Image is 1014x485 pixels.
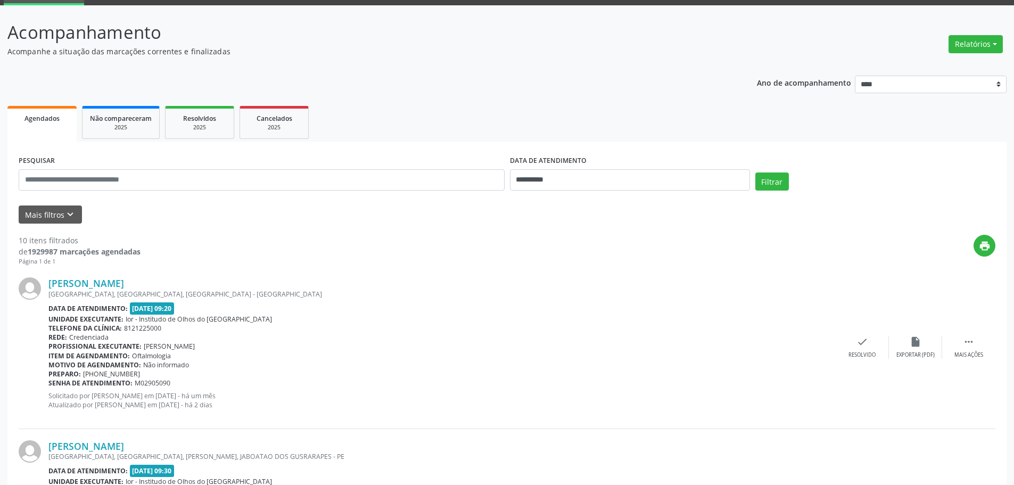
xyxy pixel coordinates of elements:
span: Cancelados [257,114,292,123]
p: Acompanhe a situação das marcações correntes e finalizadas [7,46,707,57]
i:  [963,336,975,348]
i: keyboard_arrow_down [64,209,76,220]
div: de [19,246,141,257]
div: 2025 [173,124,226,131]
b: Profissional executante: [48,342,142,351]
div: [GEOGRAPHIC_DATA], [GEOGRAPHIC_DATA], [PERSON_NAME], JABOATAO DOS GUSRARAPES - PE [48,452,836,461]
span: Agendados [24,114,60,123]
button: Relatórios [949,35,1003,53]
label: DATA DE ATENDIMENTO [510,153,587,169]
img: img [19,440,41,463]
span: Credenciada [69,333,109,342]
p: Ano de acompanhamento [757,76,851,89]
span: [PERSON_NAME] [144,342,195,351]
div: 2025 [248,124,301,131]
i: insert_drive_file [910,336,921,348]
span: [PHONE_NUMBER] [83,369,140,379]
img: img [19,277,41,300]
div: Resolvido [848,351,876,359]
b: Motivo de agendamento: [48,360,141,369]
div: 10 itens filtrados [19,235,141,246]
div: [GEOGRAPHIC_DATA], [GEOGRAPHIC_DATA], [GEOGRAPHIC_DATA] - [GEOGRAPHIC_DATA] [48,290,836,299]
a: [PERSON_NAME] [48,277,124,289]
span: Resolvidos [183,114,216,123]
span: [DATE] 09:30 [130,465,175,477]
b: Senha de atendimento: [48,379,133,388]
a: [PERSON_NAME] [48,440,124,452]
div: Mais ações [954,351,983,359]
button: print [974,235,995,257]
div: Exportar (PDF) [896,351,935,359]
span: 8121225000 [124,324,161,333]
i: print [979,240,991,252]
b: Telefone da clínica: [48,324,122,333]
div: 2025 [90,124,152,131]
label: PESQUISAR [19,153,55,169]
button: Filtrar [755,172,789,191]
span: M02905090 [135,379,170,388]
b: Rede: [48,333,67,342]
b: Data de atendimento: [48,466,128,475]
p: Solicitado por [PERSON_NAME] em [DATE] - há um mês Atualizado por [PERSON_NAME] em [DATE] - há 2 ... [48,391,836,409]
span: Ior - Institudo de Olhos do [GEOGRAPHIC_DATA] [126,315,272,324]
b: Data de atendimento: [48,304,128,313]
div: Página 1 de 1 [19,257,141,266]
span: [DATE] 09:20 [130,302,175,315]
b: Preparo: [48,369,81,379]
strong: 1929987 marcações agendadas [28,246,141,257]
span: Oftalmologia [132,351,171,360]
span: Não compareceram [90,114,152,123]
button: Mais filtroskeyboard_arrow_down [19,205,82,224]
b: Item de agendamento: [48,351,130,360]
b: Unidade executante: [48,315,123,324]
p: Acompanhamento [7,19,707,46]
i: check [856,336,868,348]
span: Não informado [143,360,189,369]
